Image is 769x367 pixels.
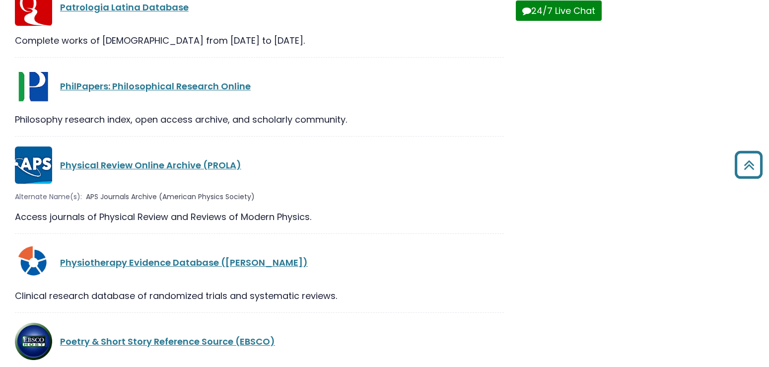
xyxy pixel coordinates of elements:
div: Access journals of Physical Review and Reviews of Modern Physics. [15,210,504,223]
div: Clinical research database of randomized trials and systematic reviews. [15,289,504,302]
a: Back to Top [731,155,767,174]
span: Alternate Name(s): [15,192,82,202]
a: PhilPapers: Philosophical Research Online [60,80,251,92]
button: 24/7 Live Chat [516,0,602,21]
a: Poetry & Short Story Reference Source (EBSCO) [60,335,275,348]
a: Physical Review Online Archive (PROLA) [60,159,241,171]
div: Philosophy research index, open access archive, and scholarly community. [15,113,504,126]
a: Physiotherapy Evidence Database ([PERSON_NAME]) [60,256,308,269]
div: Complete works of [DEMOGRAPHIC_DATA] from [DATE] to [DATE]. [15,34,504,47]
span: APS Journals Archive (American Physics Society) [86,192,255,202]
a: Patrologia Latina Database [60,1,189,13]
